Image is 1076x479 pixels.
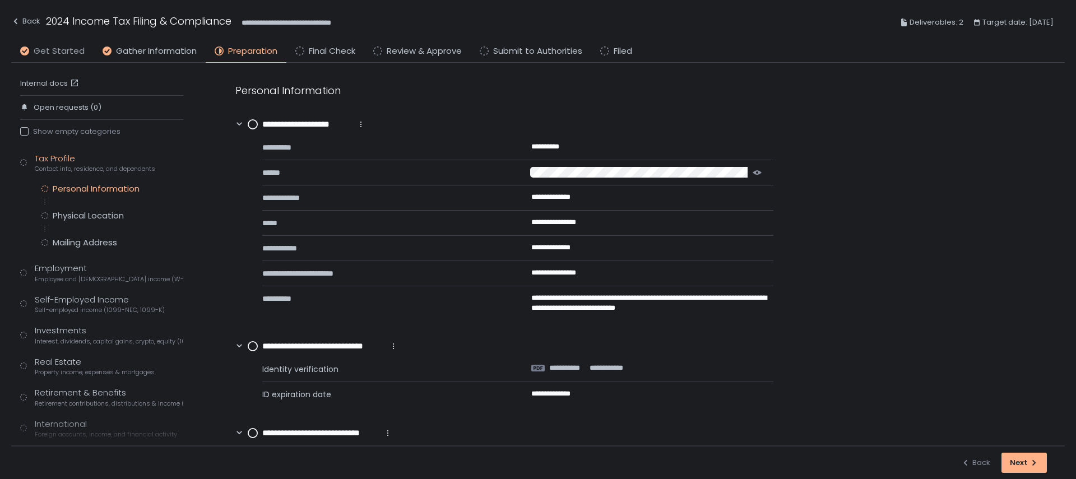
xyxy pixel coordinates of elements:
span: Self-employed income (1099-NEC, 1099-K) [35,306,165,314]
div: Personal Information [53,183,140,194]
div: Tax Profile [35,152,155,174]
div: Next [1010,458,1038,468]
div: Investments [35,324,183,346]
span: Deliverables: 2 [910,16,963,29]
div: Employment [35,262,183,283]
span: Retirement contributions, distributions & income (1099-R, 5498) [35,399,183,408]
span: Employee and [DEMOGRAPHIC_DATA] income (W-2s) [35,275,183,283]
span: Foreign accounts, income, and financial activity [35,430,177,439]
span: Filed [614,45,632,58]
span: Identity verification [262,364,504,375]
button: Back [961,453,990,473]
span: Preparation [228,45,277,58]
div: Mailing Address [53,237,117,248]
span: Target date: [DATE] [982,16,1054,29]
h1: 2024 Income Tax Filing & Compliance [46,13,231,29]
span: Gather Information [116,45,197,58]
div: Retirement & Benefits [35,387,183,408]
span: Final Check [309,45,355,58]
div: Personal Information [235,83,773,98]
span: Contact info, residence, and dependents [35,165,155,173]
div: Back [11,15,40,28]
span: Open requests (0) [34,103,101,113]
div: Back [961,458,990,468]
span: Get Started [34,45,85,58]
span: Review & Approve [387,45,462,58]
button: Next [1001,453,1047,473]
a: Internal docs [20,78,81,89]
div: Real Estate [35,356,155,377]
span: ID expiration date [262,389,504,400]
div: Self-Employed Income [35,294,165,315]
button: Back [11,13,40,32]
div: Physical Location [53,210,124,221]
div: International [35,418,177,439]
span: Property income, expenses & mortgages [35,368,155,376]
span: Submit to Authorities [493,45,582,58]
span: Interest, dividends, capital gains, crypto, equity (1099s, K-1s) [35,337,183,346]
